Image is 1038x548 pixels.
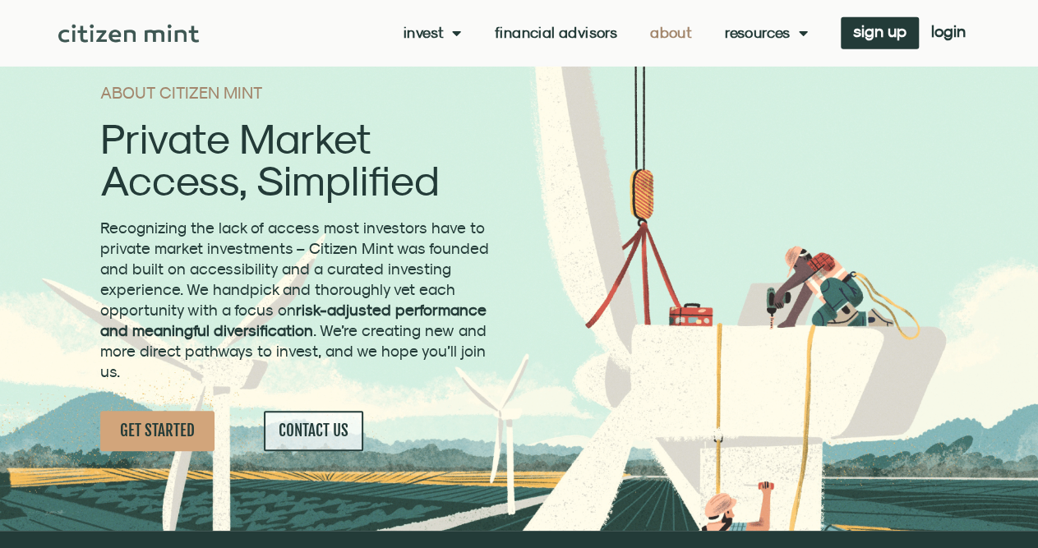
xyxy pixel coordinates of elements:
a: Resources [725,25,808,41]
a: Invest [404,25,462,41]
span: CONTACT US [279,421,348,441]
img: Citizen Mint [58,25,199,43]
a: Financial Advisors [495,25,617,41]
a: login [919,17,978,49]
a: CONTACT US [264,411,363,451]
h2: Private Market Access, Simplified [100,117,494,201]
a: GET STARTED [100,411,215,451]
nav: Menu [404,25,808,41]
span: Recognizing the lack of access most investors have to private market investments – Citizen Mint w... [100,219,489,380]
h1: ABOUT CITIZEN MINT [100,85,494,101]
span: GET STARTED [120,421,195,441]
a: About [650,25,692,41]
a: sign up [841,17,919,49]
span: login [931,25,966,37]
span: sign up [853,25,907,37]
